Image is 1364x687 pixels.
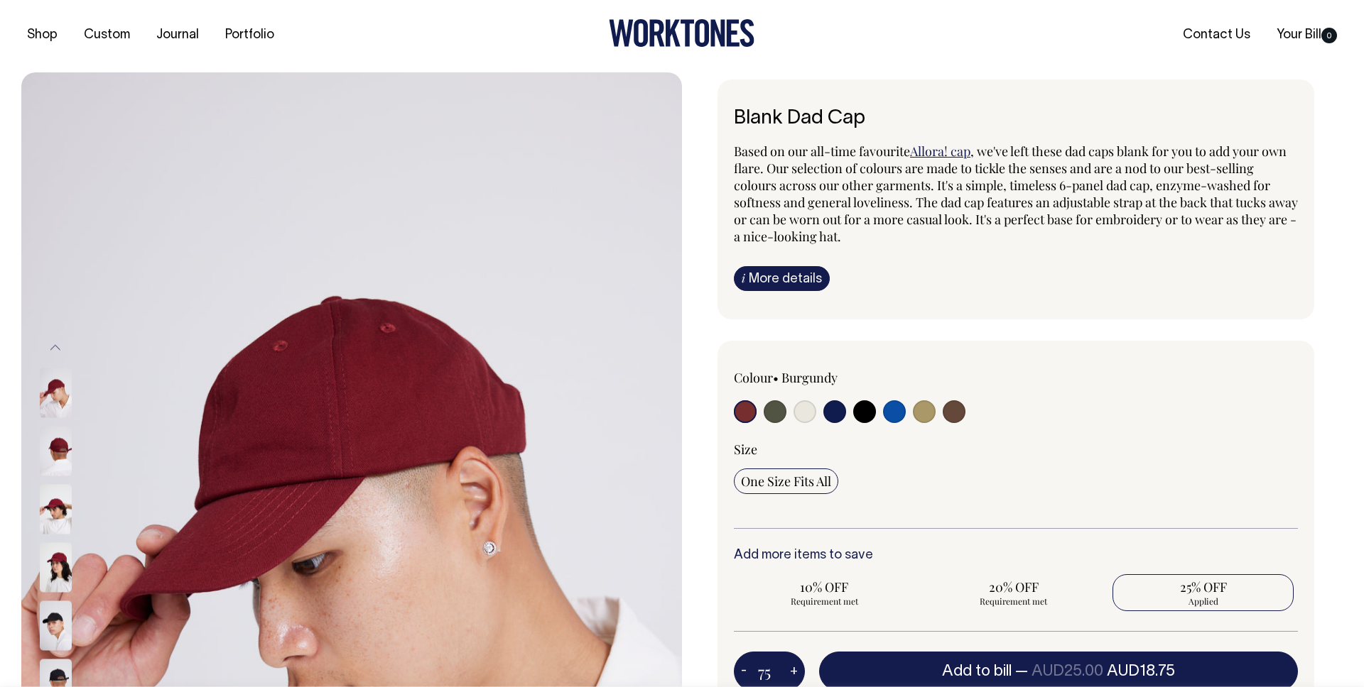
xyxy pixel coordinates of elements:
[1321,28,1337,43] span: 0
[1113,574,1294,611] input: 25% OFF Applied
[1271,23,1343,47] a: Your Bill0
[942,664,1012,678] span: Add to bill
[21,23,63,47] a: Shop
[910,143,970,160] a: Allora! cap
[40,485,72,534] img: burgundy
[220,23,280,47] a: Portfolio
[734,266,830,291] a: iMore details
[924,574,1105,611] input: 20% OFF Requirement met
[1015,664,1175,678] span: —
[40,427,72,476] img: burgundy
[1120,578,1287,595] span: 25% OFF
[741,473,831,490] span: One Size Fits All
[931,578,1098,595] span: 20% OFF
[1032,664,1103,678] span: AUD25.00
[741,578,908,595] span: 10% OFF
[78,23,136,47] a: Custom
[741,595,908,607] span: Requirement met
[45,332,66,364] button: Previous
[734,143,1298,245] span: , we've left these dad caps blank for you to add your own flare. Our selection of colours are mad...
[1120,595,1287,607] span: Applied
[781,369,838,386] label: Burgundy
[40,368,72,418] img: burgundy
[734,657,754,686] button: -
[1177,23,1256,47] a: Contact Us
[773,369,779,386] span: •
[734,143,910,160] span: Based on our all-time favourite
[40,601,72,651] img: black
[734,369,960,386] div: Colour
[734,468,838,494] input: One Size Fits All
[40,543,72,593] img: burgundy
[151,23,205,47] a: Journal
[734,441,1298,458] div: Size
[734,549,1298,563] h6: Add more items to save
[783,657,805,686] button: +
[931,595,1098,607] span: Requirement met
[734,108,1298,130] h6: Blank Dad Cap
[734,574,915,611] input: 10% OFF Requirement met
[1107,664,1175,678] span: AUD18.75
[742,270,745,285] span: i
